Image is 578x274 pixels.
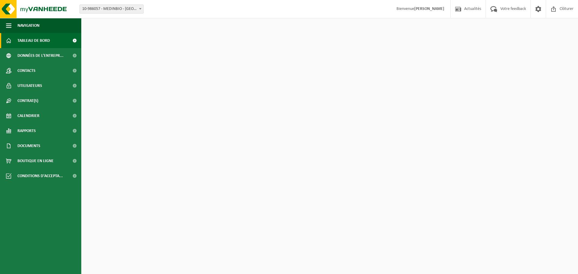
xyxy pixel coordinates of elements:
span: Contrat(s) [17,93,38,108]
span: Boutique en ligne [17,153,54,168]
span: 10-986057 - MEDINBIO - WAVRE [80,5,143,13]
span: Rapports [17,123,36,138]
span: Tableau de bord [17,33,50,48]
span: Navigation [17,18,39,33]
strong: [PERSON_NAME] [414,7,444,11]
span: Utilisateurs [17,78,42,93]
span: Contacts [17,63,36,78]
span: Documents [17,138,40,153]
span: Données de l'entrepr... [17,48,64,63]
span: Conditions d'accepta... [17,168,63,183]
span: Calendrier [17,108,39,123]
span: 10-986057 - MEDINBIO - WAVRE [79,5,144,14]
